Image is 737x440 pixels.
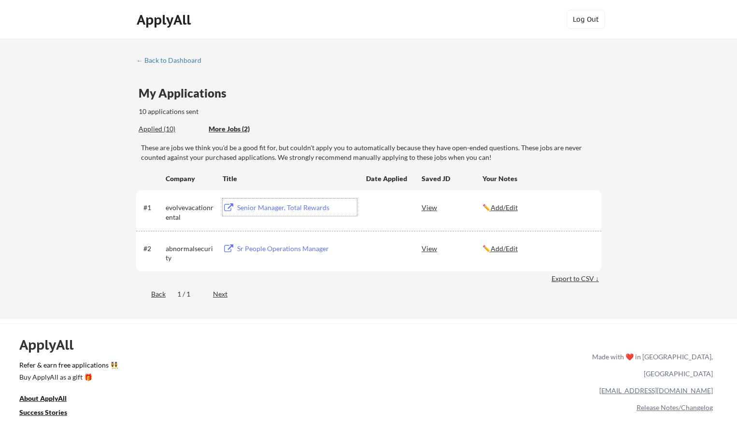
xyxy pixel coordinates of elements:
[482,244,593,254] div: ✏️
[209,124,280,134] div: These are job applications we think you'd be a good fit for, but couldn't apply you to automatica...
[237,244,357,254] div: Sr People Operations Manager
[567,10,605,29] button: Log Out
[552,274,601,284] div: Export to CSV ↓
[19,394,67,402] u: About ApplyAll
[491,203,518,212] u: Add/Edit
[166,244,214,263] div: abnormalsecurity
[143,244,162,254] div: #2
[223,174,357,184] div: Title
[588,348,713,382] div: Made with ❤️ in [GEOGRAPHIC_DATA], [GEOGRAPHIC_DATA]
[19,408,67,416] u: Success Stories
[599,386,713,395] a: [EMAIL_ADDRESS][DOMAIN_NAME]
[19,372,116,384] a: Buy ApplyAll as a gift 🎁
[237,203,357,213] div: Senior Manager, Total Rewards
[366,174,409,184] div: Date Applied
[139,124,201,134] div: These are all the jobs you've been applied to so far.
[177,289,201,299] div: 1 / 1
[422,199,482,216] div: View
[139,107,326,116] div: 10 applications sent
[422,170,482,187] div: Saved JD
[422,240,482,257] div: View
[141,143,601,162] div: These are jobs we think you'd be a good fit for, but couldn't apply you to automatically because ...
[139,124,201,134] div: Applied (10)
[19,407,80,419] a: Success Stories
[209,124,280,134] div: More Jobs (2)
[19,362,390,372] a: Refer & earn free applications 👯‍♀️
[491,244,518,253] u: Add/Edit
[136,289,166,299] div: Back
[136,57,209,66] a: ← Back to Dashboard
[143,203,162,213] div: #1
[19,393,80,405] a: About ApplyAll
[136,57,209,64] div: ← Back to Dashboard
[139,87,234,99] div: My Applications
[213,289,239,299] div: Next
[137,12,194,28] div: ApplyAll
[482,174,593,184] div: Your Notes
[482,203,593,213] div: ✏️
[19,337,85,353] div: ApplyAll
[637,403,713,412] a: Release Notes/Changelog
[19,374,116,381] div: Buy ApplyAll as a gift 🎁
[166,203,214,222] div: evolvevacationrental
[166,174,214,184] div: Company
